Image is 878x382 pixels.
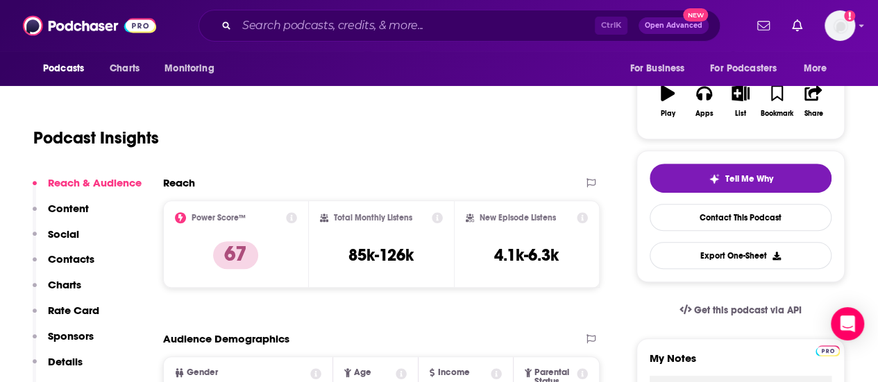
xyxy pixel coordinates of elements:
[48,202,89,215] p: Content
[825,10,855,41] button: Show profile menu
[831,307,864,340] div: Open Intercom Messenger
[650,242,831,269] button: Export One-Sheet
[48,329,94,342] p: Sponsors
[48,355,83,368] p: Details
[155,55,232,82] button: open menu
[437,368,469,377] span: Income
[794,55,845,82] button: open menu
[816,345,840,356] img: Podchaser Pro
[752,14,775,37] a: Show notifications dropdown
[761,110,793,118] div: Bookmark
[237,15,595,37] input: Search podcasts, credits, & more...
[480,213,556,223] h2: New Episode Listens
[630,59,684,78] span: For Business
[33,227,79,253] button: Social
[735,110,746,118] div: List
[650,76,686,126] button: Play
[33,355,83,381] button: Details
[650,164,831,193] button: tell me why sparkleTell Me Why
[163,332,289,345] h2: Audience Demographics
[33,55,102,82] button: open menu
[683,8,708,21] span: New
[101,55,148,82] a: Charts
[110,59,140,78] span: Charts
[645,22,702,29] span: Open Advanced
[348,245,414,266] h3: 85k-126k
[804,59,827,78] span: More
[710,59,777,78] span: For Podcasters
[33,252,94,278] button: Contacts
[825,10,855,41] span: Logged in as psamuelson01
[199,10,720,42] div: Search podcasts, credits, & more...
[43,59,84,78] span: Podcasts
[844,10,855,21] svg: Add a profile image
[192,213,246,223] h2: Power Score™
[48,227,79,241] p: Social
[695,110,714,118] div: Apps
[701,55,797,82] button: open menu
[639,17,709,34] button: Open AdvancedNew
[650,204,831,231] a: Contact This Podcast
[187,368,218,377] span: Gender
[213,241,258,269] p: 67
[33,304,99,329] button: Rate Card
[164,59,214,78] span: Monitoring
[33,176,142,202] button: Reach & Audience
[494,245,559,266] h3: 4.1k-6.3k
[48,252,94,266] p: Contacts
[661,110,675,118] div: Play
[33,128,159,148] h1: Podcast Insights
[595,17,627,35] span: Ctrl K
[334,213,412,223] h2: Total Monthly Listens
[33,329,94,355] button: Sponsors
[163,176,195,189] h2: Reach
[48,176,142,189] p: Reach & Audience
[795,76,831,126] button: Share
[709,173,720,184] img: tell me why sparkle
[723,76,759,126] button: List
[804,110,822,118] div: Share
[816,343,840,356] a: Pro website
[786,14,808,37] a: Show notifications dropdown
[650,351,831,376] label: My Notes
[23,12,156,39] img: Podchaser - Follow, Share and Rate Podcasts
[759,76,795,126] button: Bookmark
[48,304,99,317] p: Rate Card
[33,278,81,304] button: Charts
[668,293,813,327] a: Get this podcast via API
[33,202,89,227] button: Content
[825,10,855,41] img: User Profile
[694,304,802,316] span: Get this podcast via API
[725,173,773,184] span: Tell Me Why
[620,55,702,82] button: open menu
[354,368,371,377] span: Age
[686,76,722,126] button: Apps
[48,278,81,291] p: Charts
